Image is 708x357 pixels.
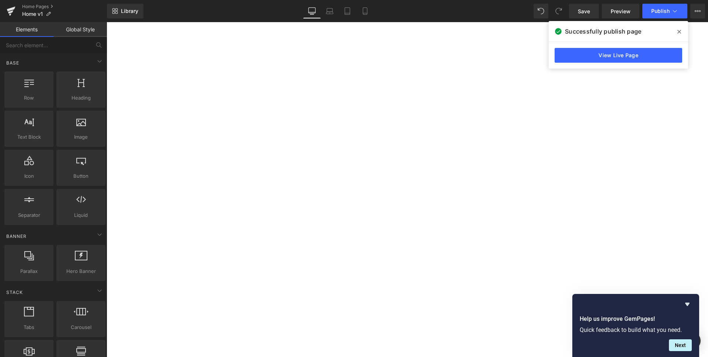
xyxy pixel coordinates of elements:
span: Banner [6,233,27,240]
button: Publish [642,4,687,18]
span: Carousel [59,323,103,331]
span: Separator [7,211,51,219]
a: Tablet [339,4,356,18]
button: Redo [551,4,566,18]
span: Parallax [7,267,51,275]
a: View Live Page [555,48,682,63]
span: Heading [59,94,103,102]
span: Button [59,172,103,180]
button: Next question [669,339,692,351]
a: Desktop [303,4,321,18]
span: Text Block [7,133,51,141]
span: Stack [6,289,24,296]
a: Preview [602,4,639,18]
span: Base [6,59,20,66]
span: Save [578,7,590,15]
p: Quick feedback to build what you need. [580,326,692,333]
button: More [690,4,705,18]
span: Row [7,94,51,102]
a: Global Style [53,22,107,37]
h2: Help us improve GemPages! [580,315,692,323]
span: Successfully publish page [565,27,641,36]
button: Undo [534,4,548,18]
span: Tabs [7,323,51,331]
span: Preview [611,7,631,15]
span: Hero Banner [59,267,103,275]
span: Library [121,8,138,14]
div: Help us improve GemPages! [580,300,692,351]
span: Image [59,133,103,141]
a: New Library [107,4,143,18]
button: Hide survey [683,300,692,309]
a: Mobile [356,4,374,18]
span: Home v1 [22,11,43,17]
a: Laptop [321,4,339,18]
span: Publish [651,8,670,14]
span: Icon [7,172,51,180]
a: Home Pages [22,4,107,10]
span: Liquid [59,211,103,219]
